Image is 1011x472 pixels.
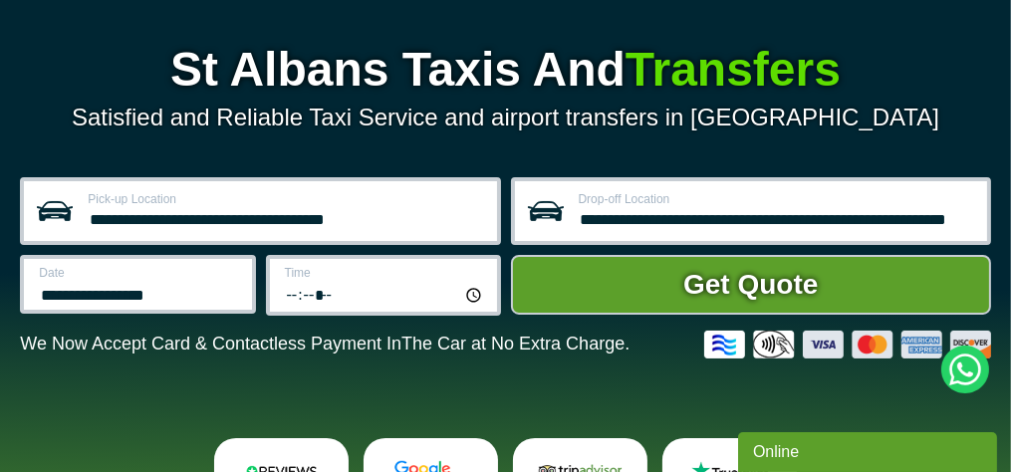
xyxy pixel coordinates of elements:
span: The Car at No Extra Charge. [401,334,630,354]
label: Time [285,267,485,279]
button: Get Quote [511,255,991,315]
iframe: chat widget [738,428,1001,472]
span: Transfers [626,43,841,96]
label: Drop-off Location [579,193,975,205]
p: Satisfied and Reliable Taxi Service and airport transfers in [GEOGRAPHIC_DATA] [20,104,990,131]
h1: St Albans Taxis And [20,46,990,94]
label: Date [39,267,239,279]
img: Credit And Debit Cards [704,331,991,358]
label: Pick-up Location [88,193,484,205]
p: We Now Accept Card & Contactless Payment In [20,334,630,354]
